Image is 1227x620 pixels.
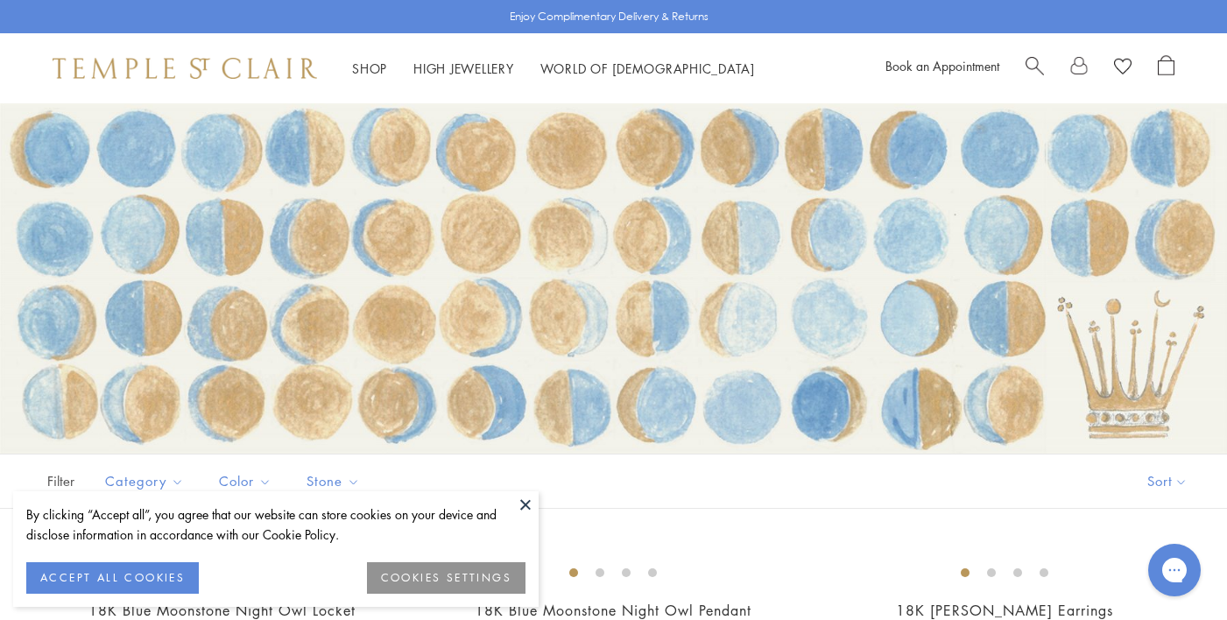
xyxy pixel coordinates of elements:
[1139,538,1209,602] iframe: Gorgias live chat messenger
[540,60,755,77] a: World of [DEMOGRAPHIC_DATA]World of [DEMOGRAPHIC_DATA]
[896,601,1113,620] a: 18K [PERSON_NAME] Earrings
[1108,454,1227,508] button: Show sort by
[293,461,373,501] button: Stone
[92,461,197,501] button: Category
[367,562,525,594] button: COOKIES SETTINGS
[475,601,751,620] a: 18K Blue Moonstone Night Owl Pendant
[1158,55,1174,81] a: Open Shopping Bag
[210,470,285,492] span: Color
[510,8,709,25] p: Enjoy Complimentary Delivery & Returns
[1026,55,1044,81] a: Search
[96,470,197,492] span: Category
[53,58,317,79] img: Temple St. Clair
[885,57,999,74] a: Book an Appointment
[413,60,514,77] a: High JewelleryHigh Jewellery
[352,60,387,77] a: ShopShop
[26,562,199,594] button: ACCEPT ALL COOKIES
[298,470,373,492] span: Stone
[1114,55,1132,81] a: View Wishlist
[26,504,525,545] div: By clicking “Accept all”, you agree that our website can store cookies on your device and disclos...
[206,461,285,501] button: Color
[88,601,356,620] a: 18K Blue Moonstone Night Owl Locket
[352,58,755,80] nav: Main navigation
